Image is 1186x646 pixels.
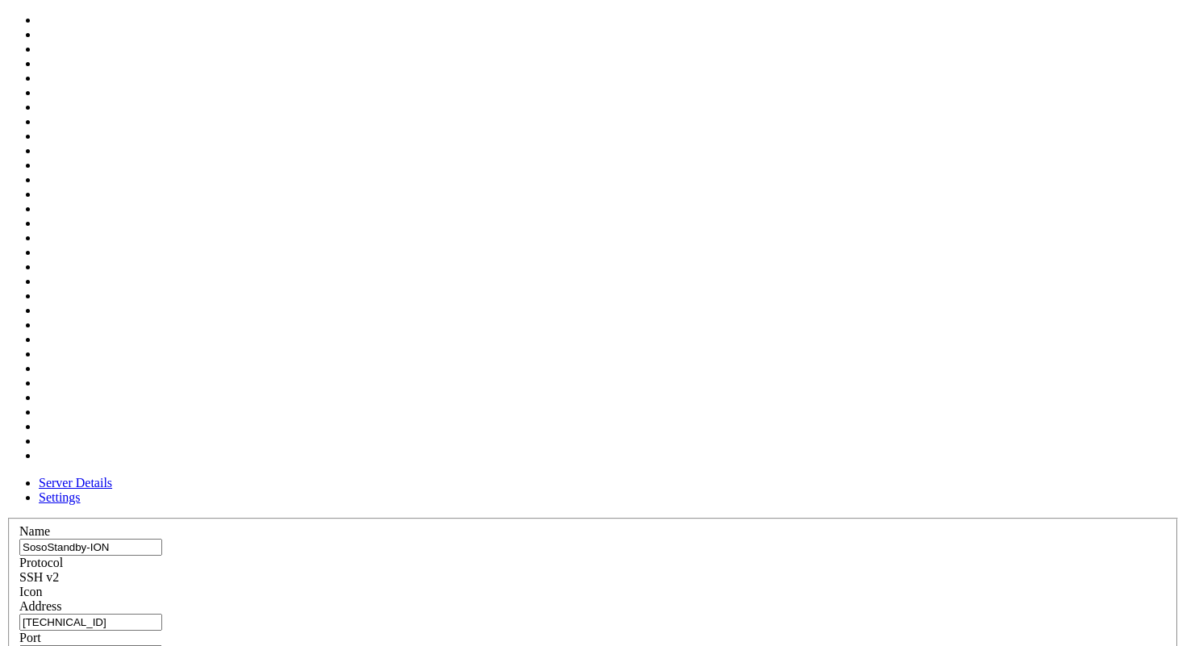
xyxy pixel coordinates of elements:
[19,599,61,613] label: Address
[19,585,42,598] label: Icon
[6,20,13,34] div: (0, 1)
[39,490,81,504] a: Settings
[39,476,112,490] a: Server Details
[19,570,59,584] span: SSH v2
[6,6,975,20] x-row: FATAL ERROR: Connection reset by peer
[19,539,162,556] input: Server Name
[19,556,63,569] label: Protocol
[19,524,50,538] label: Name
[19,570,1167,585] div: SSH v2
[19,614,162,631] input: Host Name or IP
[19,631,41,644] label: Port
